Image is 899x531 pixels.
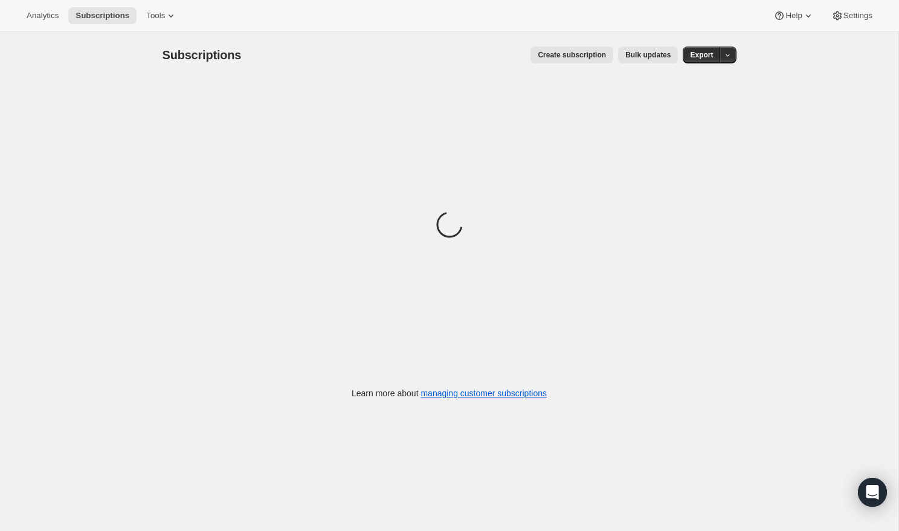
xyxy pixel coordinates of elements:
span: Create subscription [538,50,606,60]
span: Help [785,11,802,21]
button: Help [766,7,821,24]
button: Export [683,47,720,63]
span: Export [690,50,713,60]
button: Create subscription [530,47,613,63]
button: Analytics [19,7,66,24]
span: Subscriptions [76,11,129,21]
span: Settings [843,11,872,21]
span: Tools [146,11,165,21]
span: Bulk updates [625,50,671,60]
div: Open Intercom Messenger [858,478,887,507]
button: Settings [824,7,880,24]
a: managing customer subscriptions [420,388,547,398]
span: Analytics [27,11,59,21]
button: Bulk updates [618,47,678,63]
span: Subscriptions [163,48,242,62]
button: Tools [139,7,184,24]
button: Subscriptions [68,7,137,24]
p: Learn more about [352,387,547,399]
